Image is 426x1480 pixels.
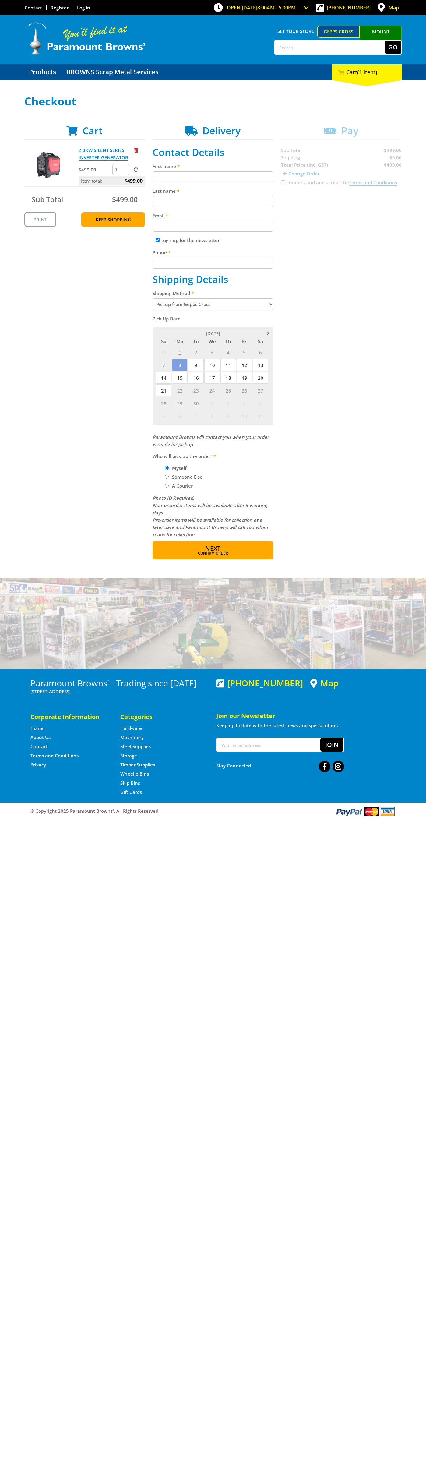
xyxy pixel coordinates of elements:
[77,5,90,11] a: Log in
[188,372,204,384] span: 16
[170,463,188,473] label: Myself
[237,372,252,384] span: 19
[172,410,188,422] span: 6
[153,273,273,285] h2: Shipping Details
[153,434,269,447] em: Paramount Browns will contact you when your order is ready for pickup
[156,397,171,409] span: 28
[253,410,268,422] span: 11
[188,384,204,396] span: 23
[153,258,273,269] input: Please enter your telephone number.
[165,466,169,470] input: Please select who will pick up the order.
[205,544,220,552] span: Next
[153,146,273,158] h2: Contact Details
[30,743,48,750] a: Go to the Contact page
[188,346,204,358] span: 2
[220,372,236,384] span: 18
[188,359,204,371] span: 9
[253,359,268,371] span: 13
[253,397,268,409] span: 4
[357,69,377,76] span: (1 item)
[30,725,44,731] a: Go to the Home page
[30,678,210,688] h3: Paramount Browns' - Trading since [DATE]
[81,212,145,227] a: Keep Shopping
[204,346,220,358] span: 3
[30,762,46,768] a: Go to the Privacy page
[188,397,204,409] span: 30
[204,384,220,396] span: 24
[257,4,296,11] span: 8:00am - 5:00pm
[216,722,396,729] p: Keep up to date with the latest news and special offers.
[79,176,145,185] p: Item total:
[237,410,252,422] span: 10
[24,64,61,80] a: Go to the Products page
[24,806,402,817] div: ® Copyright 2025 Paramount Browns'. All Rights Reserved.
[216,712,396,720] h5: Join our Newsletter
[310,678,338,688] a: View a map of Gepps Cross location
[204,359,220,371] span: 10
[30,713,108,721] h5: Corporate Information
[172,384,188,396] span: 22
[120,789,142,795] a: Go to the Gift Cards page
[125,176,143,185] span: $499.00
[172,372,188,384] span: 15
[172,346,188,358] span: 1
[120,780,140,786] a: Go to the Skip Bins page
[385,41,401,54] button: Go
[30,688,210,695] p: [STREET_ADDRESS]
[153,196,273,207] input: Please enter your last name.
[206,330,220,337] span: [DATE]
[237,337,252,345] span: Fr
[153,453,273,460] label: Who will pick up the order?
[217,738,320,752] input: Your email address
[335,806,396,817] img: PayPal, Mastercard, Visa accepted
[156,346,171,358] span: 31
[172,397,188,409] span: 29
[112,195,138,204] span: $499.00
[172,337,188,345] span: Mo
[165,475,169,479] input: Please select who will pick up the order.
[172,359,188,371] span: 8
[317,26,360,38] a: Gepps Cross
[332,64,402,80] div: Cart
[51,5,69,11] a: Go to the registration page
[275,41,385,54] input: Search
[156,410,171,422] span: 5
[79,147,128,161] a: 2.0KW SILENT SERIES INVERTER GENERATOR
[134,147,138,153] a: Remove from cart
[120,734,144,741] a: Go to the Machinery page
[204,372,220,384] span: 17
[153,249,273,256] label: Phone
[216,758,344,773] div: Stay Connected
[253,346,268,358] span: 6
[30,146,67,183] img: 2.0KW SILENT SERIES INVERTER GENERATOR
[170,481,195,491] label: A Courier
[153,315,273,322] label: Pick Up Date
[30,734,51,741] a: Go to the About Us page
[153,298,273,310] select: Please select a shipping method.
[227,4,296,11] span: OPEN [DATE]
[24,21,146,55] img: Paramount Browns'
[202,124,241,137] span: Delivery
[62,64,163,80] a: Go to the BROWNS Scrap Metal Services page
[220,397,236,409] span: 2
[237,384,252,396] span: 26
[204,397,220,409] span: 1
[83,124,103,137] span: Cart
[120,752,137,759] a: Go to the Storage page
[153,163,273,170] label: First name
[320,738,343,752] button: Join
[162,237,220,243] label: Sign up for the newsletter
[24,95,402,107] h1: Checkout
[165,484,169,488] input: Please select who will pick up the order.
[204,410,220,422] span: 8
[188,410,204,422] span: 7
[25,5,42,11] a: Go to the Contact page
[153,495,268,537] em: Photo ID Required. Non-preorder items will be available after 5 working days Pre-order items will...
[166,551,260,555] span: Confirm order
[120,725,142,731] a: Go to the Hardware page
[153,221,273,232] input: Please enter your email address.
[360,26,402,49] a: Mount [PERSON_NAME]
[156,337,171,345] span: Su
[156,359,171,371] span: 7
[237,359,252,371] span: 12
